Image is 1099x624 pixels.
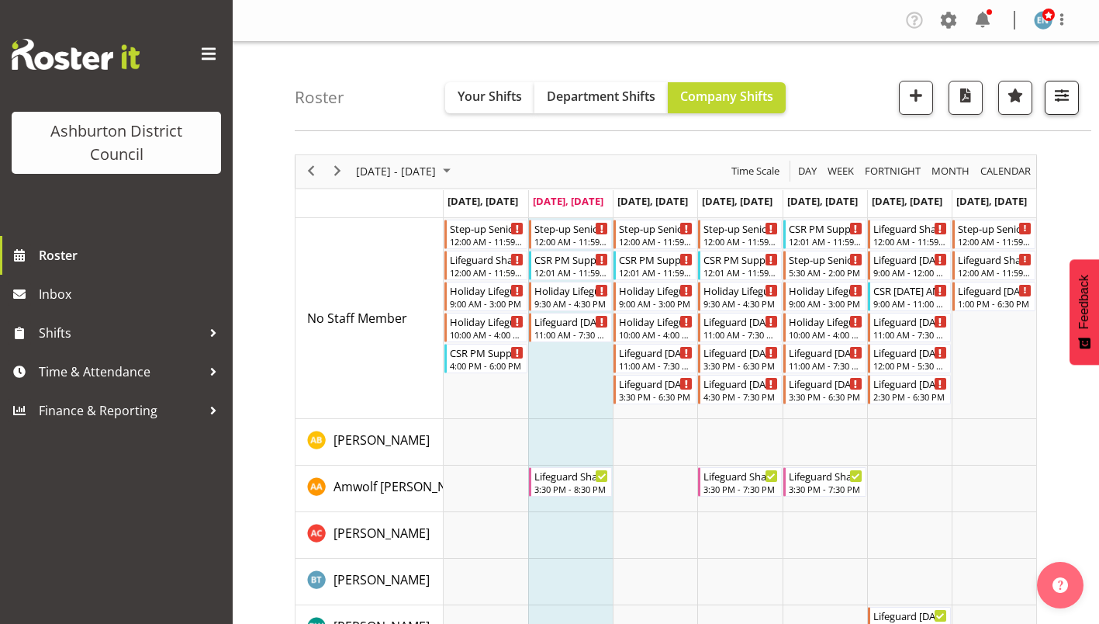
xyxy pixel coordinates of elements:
[534,220,608,236] div: Step-up Senior Lifeguard
[703,376,777,391] div: Lifeguard [DATE]
[789,235,862,248] div: 12:01 AM - 11:59 PM
[619,328,693,341] div: 10:00 AM - 4:00 PM
[444,220,527,249] div: No Staff Member"s event - Step-up Senior Lifeguard Begin From Monday, October 6, 2025 at 12:00:00...
[979,161,1032,181] span: calendar
[862,161,924,181] button: Fortnight
[702,194,772,208] span: [DATE], [DATE]
[783,313,866,342] div: No Staff Member"s event - Holiday Lifeguards Begin From Friday, October 10, 2025 at 10:00:00 AM G...
[534,251,608,267] div: CSR PM Support
[298,155,324,188] div: previous period
[787,194,858,208] span: [DATE], [DATE]
[534,297,608,310] div: 9:30 AM - 4:30 PM
[703,468,777,484] div: Lifeguard Shadowing
[613,375,696,404] div: No Staff Member"s event - Lifeguard Wednesday Begin From Wednesday, October 8, 2025 at 3:30:00 PM...
[783,282,866,311] div: No Staff Member"s event - Holiday Lifeguards Begin From Friday, October 10, 2025 at 9:00:00 AM GM...
[783,375,866,404] div: No Staff Member"s event - Lifeguard Friday Begin From Friday, October 10, 2025 at 3:30:00 PM GMT+...
[534,266,608,279] div: 12:01 AM - 11:59 PM
[334,431,430,449] a: [PERSON_NAME]
[789,266,862,279] div: 5:30 AM - 2:00 PM
[868,313,951,342] div: No Staff Member"s event - Lifeguard Saturday Begin From Saturday, October 11, 2025 at 11:00:00 AM...
[958,266,1032,279] div: 12:00 AM - 11:59 PM
[789,283,862,298] div: Holiday Lifeguards
[789,251,862,267] div: Step-up Senior Lifeguard
[295,466,444,512] td: Amwolf Artz resource
[534,283,608,298] div: Holiday Lifeguards
[789,483,862,495] div: 3:30 PM - 7:30 PM
[978,161,1034,181] button: Month
[789,390,862,403] div: 3:30 PM - 6:30 PM
[952,220,1035,249] div: No Staff Member"s event - Step-up Senior Lifeguard Begin From Sunday, October 12, 2025 at 12:00:0...
[680,88,773,105] span: Company Shifts
[863,161,922,181] span: Fortnight
[529,251,612,280] div: No Staff Member"s event - CSR PM Support Begin From Tuesday, October 7, 2025 at 12:01:00 AM GMT+1...
[534,235,608,248] div: 12:00 AM - 11:59 PM
[354,161,458,181] button: October 2025
[529,282,612,311] div: No Staff Member"s event - Holiday Lifeguards Begin From Tuesday, October 7, 2025 at 9:30:00 AM GM...
[450,297,524,310] div: 9:00 AM - 3:00 PM
[873,266,947,279] div: 9:00 AM - 12:00 PM
[958,235,1032,248] div: 12:00 AM - 11:59 PM
[789,359,862,372] div: 11:00 AM - 7:30 PM
[450,220,524,236] div: Step-up Senior Lifeguard
[334,570,430,589] a: [PERSON_NAME]
[613,220,696,249] div: No Staff Member"s event - Step-up Senior Lifeguard Begin From Wednesday, October 8, 2025 at 12:00...
[450,359,524,372] div: 4:00 PM - 6:00 PM
[295,419,444,466] td: Alex Bateman resource
[450,283,524,298] div: Holiday Lifeguards
[39,399,202,422] span: Finance & Reporting
[617,194,688,208] span: [DATE], [DATE]
[1077,275,1091,329] span: Feedback
[1070,259,1099,365] button: Feedback - Show survey
[789,220,862,236] div: CSR PM Support
[613,282,696,311] div: No Staff Member"s event - Holiday Lifeguards Begin From Wednesday, October 8, 2025 at 9:00:00 AM ...
[534,82,668,113] button: Department Shifts
[703,314,777,329] div: Lifeguard [DATE]
[534,483,608,495] div: 3:30 PM - 8:30 PM
[334,525,430,542] span: [PERSON_NAME]
[703,220,777,236] div: Step-up Senior Lifeguard
[868,220,951,249] div: No Staff Member"s event - Lifeguard Shadowing Begin From Saturday, October 11, 2025 at 12:00:00 A...
[729,161,783,181] button: Time Scale
[873,235,947,248] div: 12:00 AM - 11:59 PM
[730,161,781,181] span: Time Scale
[295,218,444,419] td: No Staff Member resource
[873,314,947,329] div: Lifeguard [DATE]
[698,220,781,249] div: No Staff Member"s event - Step-up Senior Lifeguard Begin From Thursday, October 9, 2025 at 12:00:...
[703,266,777,279] div: 12:01 AM - 11:59 PM
[868,282,951,311] div: No Staff Member"s event - CSR Saturday AM Begin From Saturday, October 11, 2025 at 9:00:00 AM GMT...
[307,309,407,328] a: No Staff Member
[789,328,862,341] div: 10:00 AM - 4:00 PM
[873,283,947,298] div: CSR [DATE] AM
[698,251,781,280] div: No Staff Member"s event - CSR PM Support Begin From Thursday, October 9, 2025 at 12:01:00 AM GMT+...
[952,251,1035,280] div: No Staff Member"s event - Lifeguard Shadowing Begin From Sunday, October 12, 2025 at 12:00:00 AM ...
[39,321,202,345] span: Shifts
[619,266,693,279] div: 12:01 AM - 11:59 PM
[450,266,524,279] div: 12:00 AM - 11:59 PM
[39,244,225,267] span: Roster
[619,235,693,248] div: 12:00 AM - 11:59 PM
[619,251,693,267] div: CSR PM Support
[529,467,612,497] div: Amwolf Artz"s event - Lifeguard Shadowing Begin From Tuesday, October 7, 2025 at 3:30:00 PM GMT+1...
[783,344,866,373] div: No Staff Member"s event - Lifeguard Friday Begin From Friday, October 10, 2025 at 11:00:00 AM GMT...
[444,313,527,342] div: No Staff Member"s event - Holiday Lifeguards Begin From Monday, October 6, 2025 at 10:00:00 AM GM...
[448,194,518,208] span: [DATE], [DATE]
[873,220,947,236] div: Lifeguard Shadowing
[619,376,693,391] div: Lifeguard [DATE]
[698,282,781,311] div: No Staff Member"s event - Holiday Lifeguards Begin From Thursday, October 9, 2025 at 9:30:00 AM G...
[703,251,777,267] div: CSR PM Support
[873,251,947,267] div: Lifeguard [DATE]
[619,297,693,310] div: 9:00 AM - 3:00 PM
[534,328,608,341] div: 11:00 AM - 7:30 PM
[619,345,693,360] div: Lifeguard [DATE]
[334,478,476,495] span: Amwolf [PERSON_NAME]
[668,82,786,113] button: Company Shifts
[295,512,444,559] td: Ashton Cromie resource
[797,161,818,181] span: Day
[39,283,225,306] span: Inbox
[698,344,781,373] div: No Staff Member"s event - Lifeguard Thursday Begin From Thursday, October 9, 2025 at 3:30:00 PM G...
[789,468,862,484] div: Lifeguard Shadowing
[450,328,524,341] div: 10:00 AM - 4:00 PM
[1052,577,1068,593] img: help-xxl-2.png
[873,297,947,310] div: 9:00 AM - 11:00 AM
